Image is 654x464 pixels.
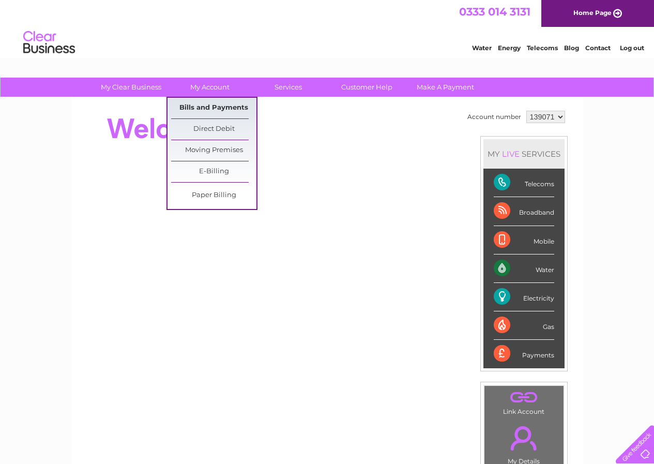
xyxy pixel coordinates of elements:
[88,78,174,97] a: My Clear Business
[403,78,488,97] a: Make A Payment
[167,78,252,97] a: My Account
[484,385,564,418] td: Link Account
[171,98,256,118] a: Bills and Payments
[171,119,256,140] a: Direct Debit
[83,6,572,50] div: Clear Business is a trading name of Verastar Limited (registered in [GEOGRAPHIC_DATA] No. 3667643...
[564,44,579,52] a: Blog
[483,139,565,169] div: MY SERVICES
[494,340,554,368] div: Payments
[472,44,492,52] a: Water
[494,226,554,255] div: Mobile
[171,140,256,161] a: Moving Premises
[494,311,554,340] div: Gas
[487,420,561,456] a: .
[500,149,522,159] div: LIVE
[494,255,554,283] div: Water
[246,78,331,97] a: Services
[171,161,256,182] a: E-Billing
[487,388,561,407] a: .
[171,185,256,206] a: Paper Billing
[465,108,524,126] td: Account number
[494,169,554,197] div: Telecoms
[494,197,554,226] div: Broadband
[620,44,644,52] a: Log out
[459,5,530,18] a: 0333 014 3131
[527,44,558,52] a: Telecoms
[498,44,521,52] a: Energy
[324,78,409,97] a: Customer Help
[494,283,554,311] div: Electricity
[585,44,611,52] a: Contact
[23,27,75,58] img: logo.png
